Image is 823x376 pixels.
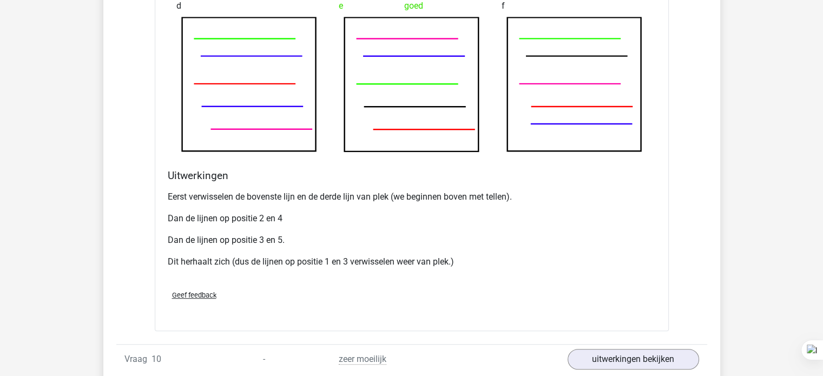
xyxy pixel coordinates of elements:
[124,353,152,366] span: Vraag
[215,353,313,366] div: -
[168,255,656,268] p: Dit herhaalt zich (dus de lijnen op positie 1 en 3 verwisselen weer van plek.)
[168,212,656,225] p: Dan de lijnen op positie 2 en 4
[168,169,656,182] h4: Uitwerkingen
[339,354,386,365] span: zeer moeilijk
[568,349,699,370] a: uitwerkingen bekijken
[152,354,161,364] span: 10
[172,291,216,299] span: Geef feedback
[168,234,656,247] p: Dan de lijnen op positie 3 en 5.
[168,190,656,203] p: Eerst verwisselen de bovenste lijn en de derde lijn van plek (we beginnen boven met tellen).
